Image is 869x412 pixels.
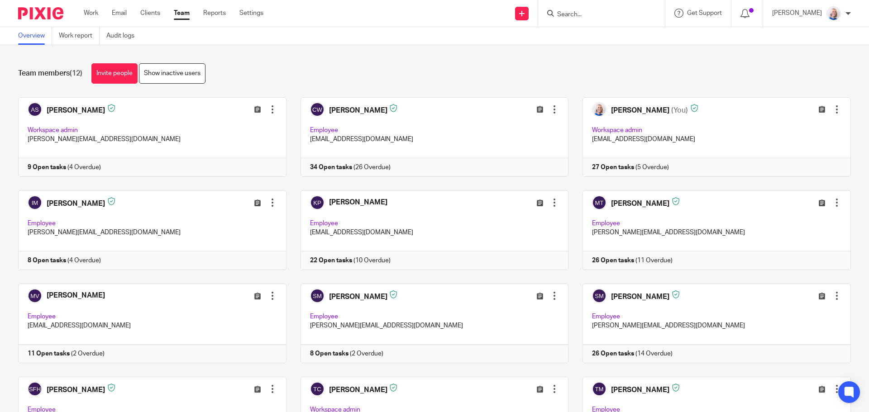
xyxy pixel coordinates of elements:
[18,7,63,19] img: Pixie
[91,63,138,84] a: Invite people
[687,10,722,16] span: Get Support
[18,27,52,45] a: Overview
[772,9,822,18] p: [PERSON_NAME]
[18,69,82,78] h1: Team members
[106,27,141,45] a: Audit logs
[174,9,190,18] a: Team
[59,27,100,45] a: Work report
[140,9,160,18] a: Clients
[826,6,841,21] img: Low%20Res%20-%20Your%20Support%20Team%20-5.jpg
[139,63,205,84] a: Show inactive users
[112,9,127,18] a: Email
[556,11,638,19] input: Search
[239,9,263,18] a: Settings
[70,70,82,77] span: (12)
[203,9,226,18] a: Reports
[84,9,98,18] a: Work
